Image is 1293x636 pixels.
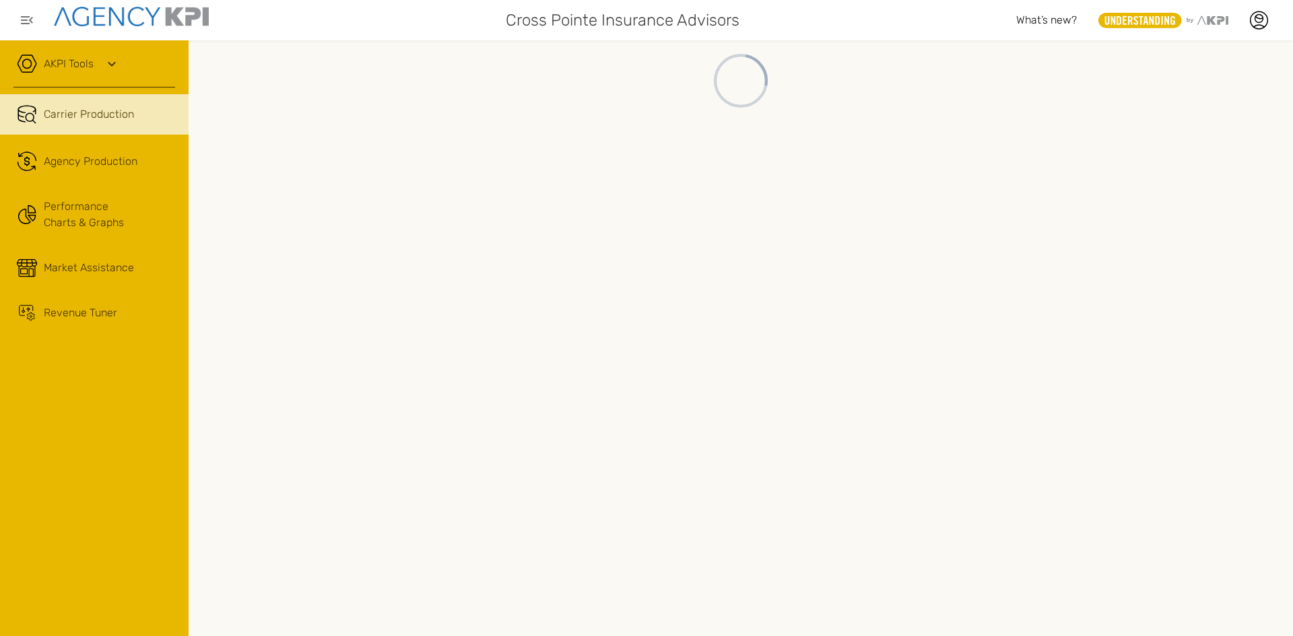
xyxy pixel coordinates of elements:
[44,305,117,321] span: Revenue Tuner
[1016,13,1077,26] span: What’s new?
[54,7,209,26] img: agencykpi-logo-550x69-2d9e3fa8.png
[44,106,134,122] span: Carrier Production
[44,260,134,276] span: Market Assistance
[44,153,137,170] span: Agency Production
[506,8,739,32] span: Cross Pointe Insurance Advisors
[44,56,94,72] a: AKPI Tools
